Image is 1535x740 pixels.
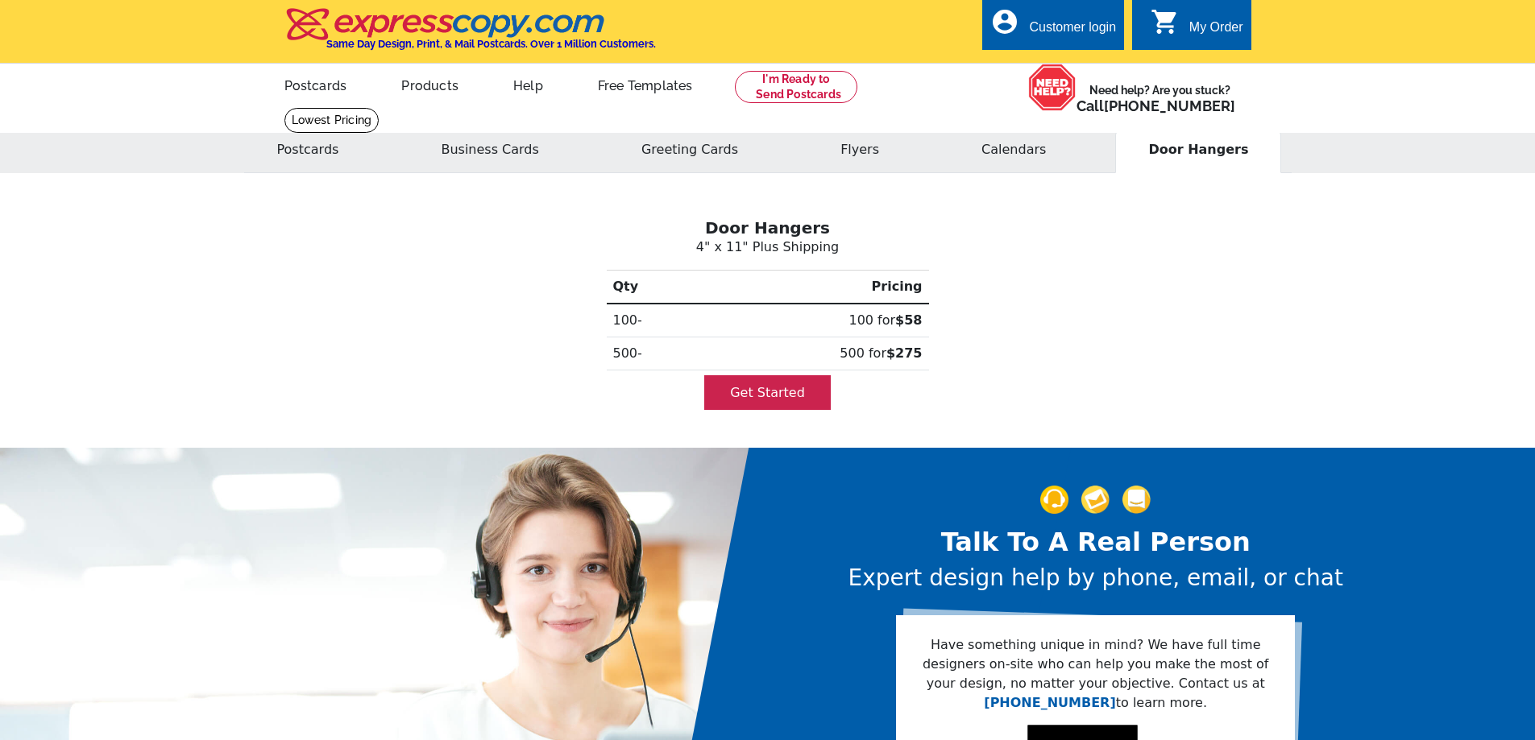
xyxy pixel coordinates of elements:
a: Postcards [259,65,373,103]
th: Pricing [705,271,928,304]
div: Customer login [1029,20,1116,43]
div: My Order [1189,20,1243,43]
a: shopping_cart My Order [1151,18,1243,38]
p: Have something unique in mind? We have full time designers on-site who can help you make the most... [922,635,1269,713]
img: support-img-1.png [1040,486,1068,514]
h2: Talk To A Real Person [848,527,1343,557]
button: Door Hangers [1115,126,1281,173]
a: Free Templates [572,65,719,103]
td: 100 for [705,304,928,337]
span: Need help? Are you stuck? [1077,82,1243,114]
button: Business Cards [408,126,571,173]
span: Call [1077,97,1235,114]
b: $275 [886,345,923,361]
h4: Same Day Design, Print, & Mail Postcards. Over 1 Million Customers. [326,38,656,50]
button: Flyers [807,126,912,173]
a: Get Started [704,375,831,410]
img: support-img-3_1.png [1122,486,1151,514]
b: $58 [895,312,922,328]
p: 4" x 11" Plus Shipping [249,238,1287,257]
button: Postcards [244,126,372,173]
th: 500- [607,337,706,370]
a: Same Day Design, Print, & Mail Postcards. Over 1 Million Customers. [284,19,656,50]
button: Greeting Cards [608,126,771,173]
iframe: To enrich screen reader interactions, please activate Accessibility in Grammarly extension settings [1213,366,1535,740]
button: Calendars [948,126,1079,173]
a: Help [487,65,569,103]
h3: Door Hangers [249,218,1287,238]
a: account_circle Customer login [990,18,1116,38]
td: 500 for [705,337,928,370]
h3: Expert design help by phone, email, or chat [848,564,1343,592]
th: Qty [607,271,706,304]
th: 100- [607,304,706,337]
img: support-img-2.png [1081,486,1110,514]
a: [PHONE_NUMBER] [1104,97,1235,114]
i: shopping_cart [1151,7,1180,36]
i: account_circle [990,7,1019,36]
img: help [1028,64,1077,111]
a: Products [375,65,484,103]
a: [PHONE_NUMBER] [984,695,1115,710]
